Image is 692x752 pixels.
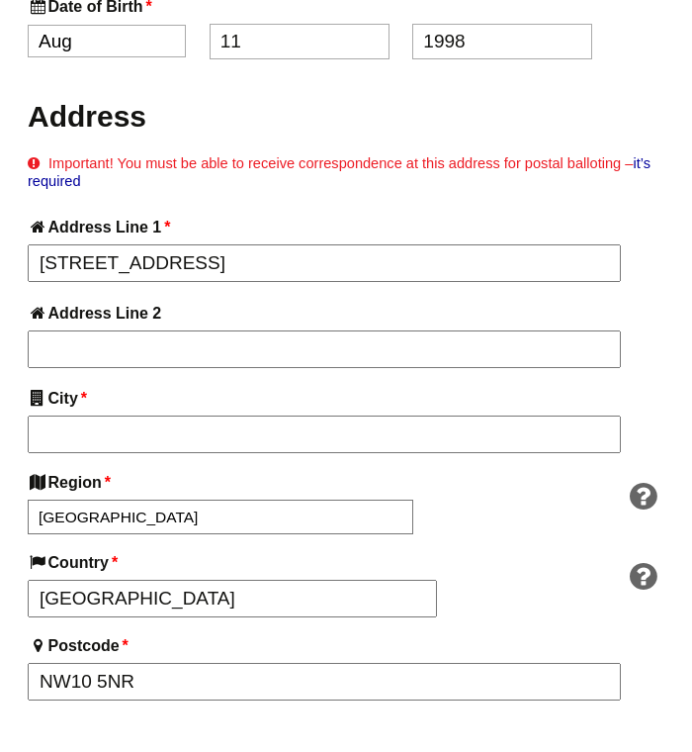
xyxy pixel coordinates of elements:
[28,214,660,240] label: Address Line 1
[28,632,660,659] label: Postcode
[28,385,660,412] label: City
[28,469,218,496] label: Region
[28,155,650,189] a: it’s required
[28,97,660,136] h2: Address
[28,154,660,191] p: Important! You must be able to receive correspondence at this address for postal balloting –
[28,300,660,327] label: Address Line 2
[28,549,218,576] label: Country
